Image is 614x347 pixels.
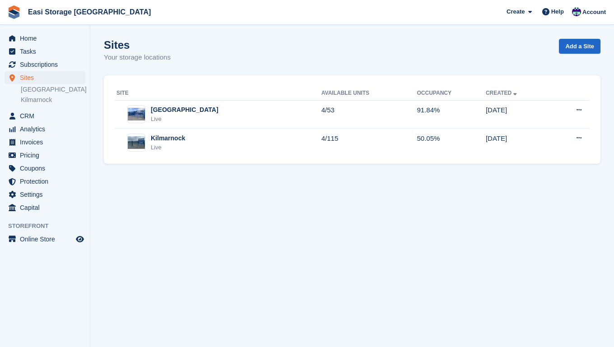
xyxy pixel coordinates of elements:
[7,5,21,19] img: stora-icon-8386f47178a22dfd0bd8f6a31ec36ba5ce8667c1dd55bd0f319d3a0aa187defe.svg
[5,188,85,201] a: menu
[5,45,85,58] a: menu
[5,71,85,84] a: menu
[486,90,519,96] a: Created
[321,129,417,157] td: 4/115
[20,175,74,188] span: Protection
[21,85,85,94] a: [GEOGRAPHIC_DATA]
[5,149,85,162] a: menu
[5,136,85,148] a: menu
[20,123,74,135] span: Analytics
[559,39,600,54] a: Add a Site
[20,71,74,84] span: Sites
[20,45,74,58] span: Tasks
[151,115,219,124] div: Live
[151,143,185,152] div: Live
[128,136,145,149] img: Image of Kilmarnock site
[5,58,85,71] a: menu
[20,136,74,148] span: Invoices
[151,134,185,143] div: Kilmarnock
[20,149,74,162] span: Pricing
[20,110,74,122] span: CRM
[20,58,74,71] span: Subscriptions
[417,100,486,129] td: 91.84%
[5,162,85,175] a: menu
[104,52,171,63] p: Your storage locations
[115,86,321,101] th: Site
[5,175,85,188] a: menu
[151,105,219,115] div: [GEOGRAPHIC_DATA]
[20,162,74,175] span: Coupons
[321,100,417,129] td: 4/53
[104,39,171,51] h1: Sites
[582,8,606,17] span: Account
[5,110,85,122] a: menu
[21,96,85,104] a: Kilmarnock
[74,234,85,245] a: Preview store
[8,222,90,231] span: Storefront
[20,32,74,45] span: Home
[321,86,417,101] th: Available Units
[128,108,145,121] img: Image of Irvine Harbour Rd site
[5,123,85,135] a: menu
[417,129,486,157] td: 50.05%
[486,129,552,157] td: [DATE]
[572,7,581,16] img: Steven Cusick
[24,5,154,19] a: Easi Storage [GEOGRAPHIC_DATA]
[5,201,85,214] a: menu
[20,188,74,201] span: Settings
[20,201,74,214] span: Capital
[551,7,564,16] span: Help
[507,7,525,16] span: Create
[5,233,85,245] a: menu
[20,233,74,245] span: Online Store
[486,100,552,129] td: [DATE]
[5,32,85,45] a: menu
[417,86,486,101] th: Occupancy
